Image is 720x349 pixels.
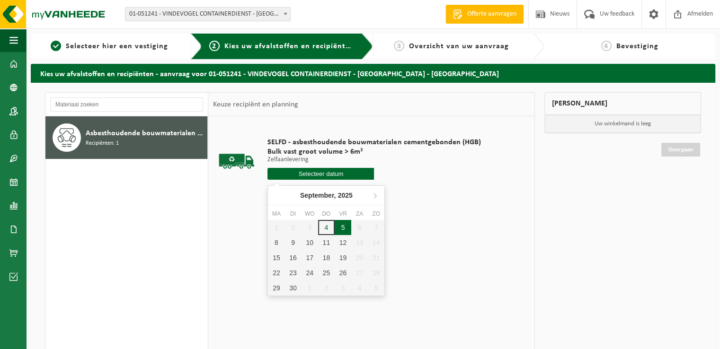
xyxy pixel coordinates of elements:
[302,250,318,265] div: 17
[318,220,335,235] div: 4
[296,188,356,203] div: September,
[209,41,220,51] span: 2
[284,235,301,250] div: 9
[394,41,404,51] span: 3
[125,8,290,21] span: 01-051241 - VINDEVOGEL CONTAINERDIENST - OUDENAARDE - OUDENAARDE
[50,97,203,112] input: Materiaal zoeken
[318,209,335,218] div: do
[318,280,335,296] div: 2
[544,92,702,115] div: [PERSON_NAME]
[601,41,612,51] span: 4
[31,64,715,82] h2: Kies uw afvalstoffen en recipiënten - aanvraag voor 01-051241 - VINDEVOGEL CONTAINERDIENST - [GEO...
[465,9,519,19] span: Offerte aanvragen
[224,43,355,50] span: Kies uw afvalstoffen en recipiënten
[409,43,509,50] span: Overzicht van uw aanvraag
[335,265,351,280] div: 26
[318,250,335,265] div: 18
[368,209,384,218] div: zo
[125,7,291,21] span: 01-051241 - VINDEVOGEL CONTAINERDIENST - OUDENAARDE - OUDENAARDE
[318,235,335,250] div: 11
[66,43,168,50] span: Selecteer hier een vestiging
[267,168,374,180] input: Selecteer datum
[284,209,301,218] div: di
[284,250,301,265] div: 16
[36,41,183,52] a: 1Selecteer hier een vestiging
[318,265,335,280] div: 25
[284,280,301,296] div: 30
[267,147,480,157] span: Bulk vast groot volume > 6m³
[616,43,658,50] span: Bevestiging
[302,280,318,296] div: 1
[267,157,480,163] p: Zelfaanlevering
[445,5,524,24] a: Offerte aanvragen
[86,128,205,139] span: Asbesthoudende bouwmaterialen cementgebonden (hechtgebonden)
[268,209,284,218] div: ma
[335,235,351,250] div: 12
[51,41,61,51] span: 1
[268,265,284,280] div: 22
[661,143,700,157] a: Doorgaan
[268,250,284,265] div: 15
[268,280,284,296] div: 29
[268,235,284,250] div: 8
[545,115,701,133] p: Uw winkelmand is leeg
[45,116,208,159] button: Asbesthoudende bouwmaterialen cementgebonden (hechtgebonden) Recipiënten: 1
[351,209,368,218] div: za
[338,192,353,199] i: 2025
[302,235,318,250] div: 10
[302,209,318,218] div: wo
[335,209,351,218] div: vr
[335,250,351,265] div: 19
[267,138,480,147] span: SELFD - asbesthoudende bouwmaterialen cementgebonden (HGB)
[302,265,318,280] div: 24
[284,265,301,280] div: 23
[335,280,351,296] div: 3
[208,93,303,116] div: Keuze recipiënt en planning
[335,220,351,235] div: 5
[86,139,119,148] span: Recipiënten: 1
